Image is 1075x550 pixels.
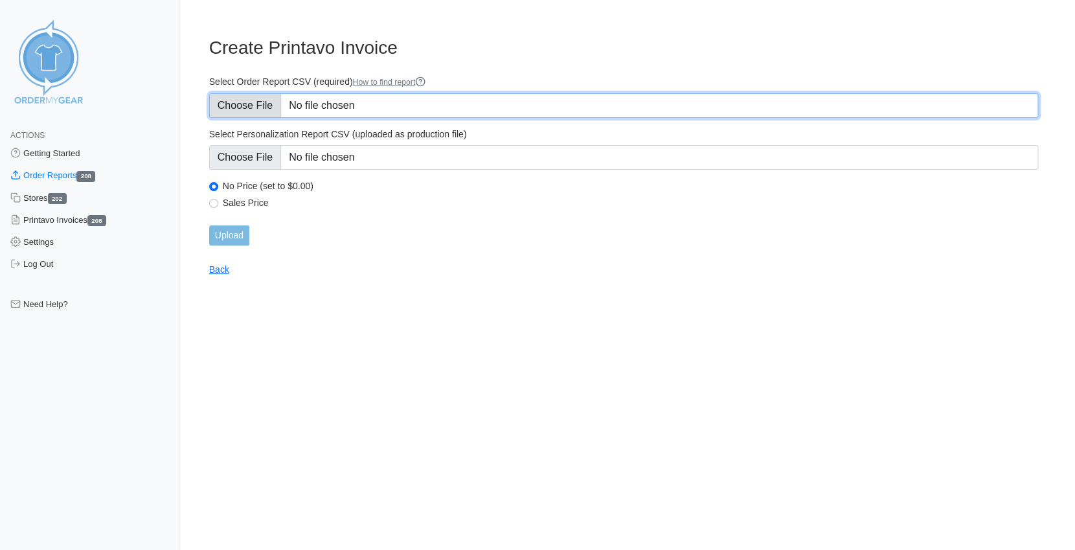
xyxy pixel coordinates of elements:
[48,193,67,204] span: 202
[209,37,1038,59] h3: Create Printavo Invoice
[223,197,1038,209] label: Sales Price
[87,215,106,226] span: 208
[76,171,95,182] span: 208
[10,131,45,140] span: Actions
[223,180,1038,192] label: No Price (set to $0.00)
[352,78,425,87] a: How to find report
[209,76,1038,88] label: Select Order Report CSV (required)
[209,264,229,275] a: Back
[209,225,249,246] input: Upload
[209,128,1038,140] label: Select Personalization Report CSV (uploaded as production file)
